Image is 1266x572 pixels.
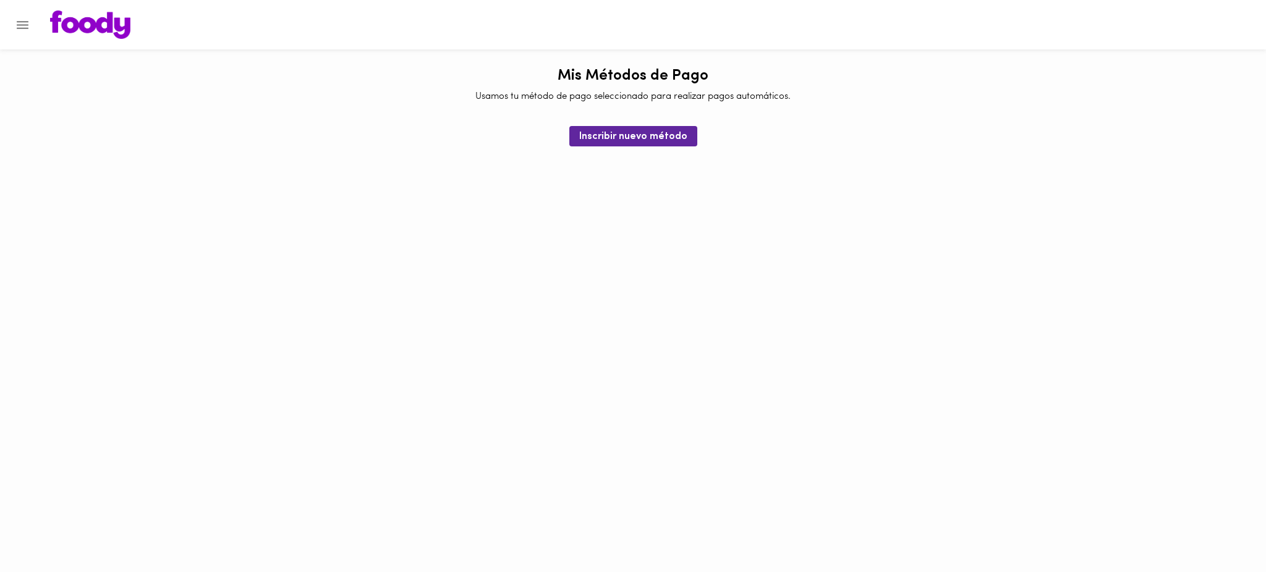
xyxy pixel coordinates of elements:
h1: Mis Métodos de Pago [558,68,708,84]
img: logo.png [50,11,130,39]
iframe: Messagebird Livechat Widget [1194,500,1254,560]
button: Inscribir nuevo método [569,126,697,146]
p: Usamos tu método de pago seleccionado para realizar pagos automáticos. [475,90,791,103]
span: Inscribir nuevo método [579,131,687,143]
button: Menu [7,10,38,40]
